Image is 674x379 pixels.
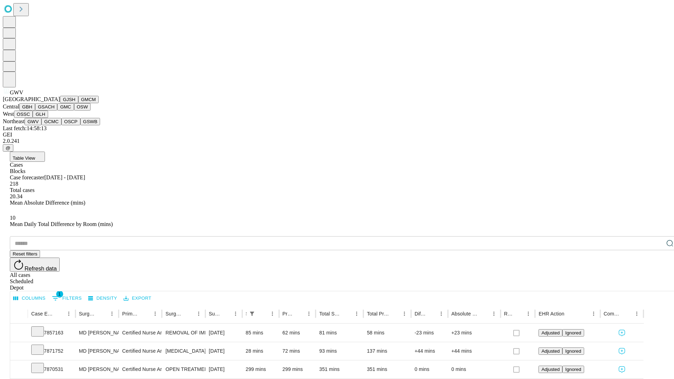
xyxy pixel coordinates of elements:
[31,342,72,360] div: 7871752
[267,309,277,319] button: Menu
[479,309,489,319] button: Sort
[97,309,107,319] button: Sort
[247,309,257,319] div: 1 active filter
[246,360,276,378] div: 299 mins
[13,251,37,257] span: Reset filters
[504,311,513,317] div: Resolved in EHR
[247,309,257,319] button: Show filters
[3,104,19,109] span: Central
[10,250,40,258] button: Reset filters
[3,118,25,124] span: Northeast
[165,324,201,342] div: REMOVAL OF IMPLANT DEEP
[283,360,312,378] div: 299 mins
[541,348,560,354] span: Adjusted
[565,330,581,335] span: Ignored
[562,366,584,373] button: Ignored
[352,309,362,319] button: Menu
[283,342,312,360] div: 72 mins
[294,309,304,319] button: Sort
[57,103,74,111] button: GMC
[31,324,72,342] div: 7857163
[399,309,409,319] button: Menu
[3,111,14,117] span: West
[10,200,85,206] span: Mean Absolute Difference (mins)
[451,342,497,360] div: +44 mins
[79,360,115,378] div: MD [PERSON_NAME] [PERSON_NAME] Md
[565,309,575,319] button: Sort
[165,311,183,317] div: Surgery Name
[538,347,562,355] button: Adjusted
[79,324,115,342] div: MD [PERSON_NAME] [PERSON_NAME] Md
[541,330,560,335] span: Adjusted
[538,311,564,317] div: EHR Action
[50,293,84,304] button: Show filters
[415,342,444,360] div: +44 mins
[622,309,632,319] button: Sort
[79,311,97,317] div: Surgeon Name
[10,187,34,193] span: Total cases
[122,293,153,304] button: Export
[415,324,444,342] div: -23 mins
[562,329,584,337] button: Ignored
[3,132,671,138] div: GEI
[14,111,33,118] button: OSSC
[246,324,276,342] div: 85 mins
[165,360,201,378] div: OPEN TREATMENT OF RADIUS AND [MEDICAL_DATA]
[86,293,119,304] button: Density
[367,311,389,317] div: Total Predicted Duration
[451,311,478,317] div: Absolute Difference
[60,96,78,103] button: GJSH
[3,144,13,152] button: @
[231,309,240,319] button: Menu
[3,96,60,102] span: [GEOGRAPHIC_DATA]
[283,311,294,317] div: Predicted In Room Duration
[78,96,99,103] button: GMCM
[61,118,80,125] button: OSCP
[14,327,24,339] button: Expand
[283,324,312,342] div: 62 mins
[604,311,621,317] div: Comments
[367,360,408,378] div: 351 mins
[541,367,560,372] span: Adjusted
[451,324,497,342] div: +23 mins
[319,324,360,342] div: 81 mins
[246,342,276,360] div: 28 mins
[12,293,47,304] button: Select columns
[342,309,352,319] button: Sort
[489,309,499,319] button: Menu
[565,367,581,372] span: Ignored
[56,291,63,298] span: 1
[107,309,117,319] button: Menu
[415,311,426,317] div: Difference
[31,360,72,378] div: 7870531
[258,309,267,319] button: Sort
[80,118,100,125] button: GSWB
[25,118,41,125] button: GWV
[184,309,194,319] button: Sort
[31,311,53,317] div: Case Epic Id
[44,174,85,180] span: [DATE] - [DATE]
[74,103,91,111] button: OSW
[10,221,113,227] span: Mean Daily Total Difference by Room (mins)
[562,347,584,355] button: Ignored
[10,258,60,272] button: Refresh data
[221,309,231,319] button: Sort
[367,342,408,360] div: 137 mins
[209,311,220,317] div: Surgery Date
[319,311,341,317] div: Total Scheduled Duration
[25,266,57,272] span: Refresh data
[3,125,47,131] span: Last fetch: 14:58:13
[390,309,399,319] button: Sort
[319,360,360,378] div: 351 mins
[538,366,562,373] button: Adjusted
[6,145,11,151] span: @
[209,360,239,378] div: [DATE]
[165,342,201,360] div: [MEDICAL_DATA] [MEDICAL_DATA] MULTIPLE
[415,360,444,378] div: 0 mins
[451,360,497,378] div: 0 mins
[319,342,360,360] div: 93 mins
[589,309,599,319] button: Menu
[14,345,24,358] button: Expand
[632,309,642,319] button: Menu
[33,111,48,118] button: GLH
